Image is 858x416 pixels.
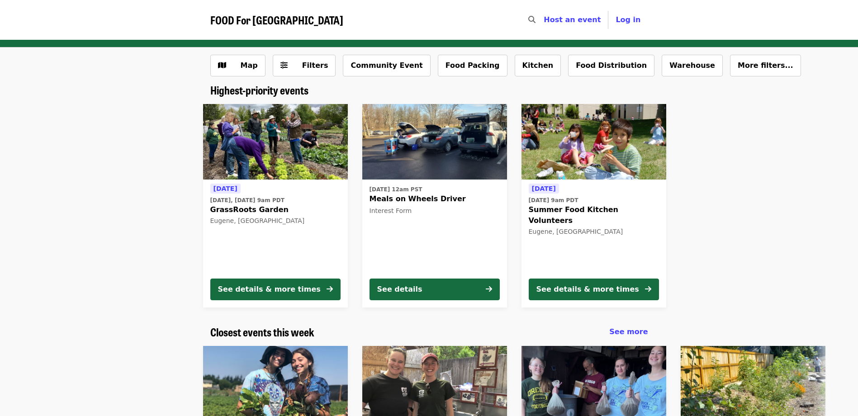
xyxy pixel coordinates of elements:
[203,84,655,97] div: Highest-priority events
[370,185,422,194] time: [DATE] 12am PST
[529,228,659,236] div: Eugene, [GEOGRAPHIC_DATA]
[218,61,226,70] i: map icon
[541,9,548,31] input: Search
[362,104,507,180] img: Meals on Wheels Driver organized by FOOD For Lane County
[609,326,648,337] a: See more
[213,185,237,192] span: [DATE]
[203,326,655,339] div: Closest events this week
[203,104,348,307] a: See details for "GrassRoots Garden"
[210,84,308,97] a: Highest-priority events
[210,279,341,300] button: See details & more times
[377,284,422,295] div: See details
[645,285,651,293] i: arrow-right icon
[529,204,659,226] span: Summer Food Kitchen Volunteers
[529,279,659,300] button: See details & more times
[370,279,500,300] button: See details
[616,15,640,24] span: Log in
[362,104,507,307] a: See details for "Meals on Wheels Driver"
[536,284,639,295] div: See details & more times
[730,55,801,76] button: More filters...
[210,196,284,204] time: [DATE], [DATE] 9am PDT
[218,284,321,295] div: See details & more times
[343,55,430,76] button: Community Event
[210,55,265,76] button: Show map view
[528,15,536,24] i: search icon
[738,61,793,70] span: More filters...
[529,196,578,204] time: [DATE] 9am PDT
[273,55,336,76] button: Filters (0 selected)
[521,104,666,307] a: See details for "Summer Food Kitchen Volunteers"
[532,185,556,192] span: [DATE]
[609,327,648,336] span: See more
[210,326,314,339] a: Closest events this week
[210,12,343,28] span: FOOD For [GEOGRAPHIC_DATA]
[521,104,666,180] img: Summer Food Kitchen Volunteers organized by FOOD For Lane County
[438,55,507,76] button: Food Packing
[370,194,500,204] span: Meals on Wheels Driver
[515,55,561,76] button: Kitchen
[280,61,288,70] i: sliders-h icon
[203,104,348,180] img: GrassRoots Garden organized by FOOD For Lane County
[210,82,308,98] span: Highest-priority events
[241,61,258,70] span: Map
[210,14,343,27] a: FOOD For [GEOGRAPHIC_DATA]
[302,61,328,70] span: Filters
[327,285,333,293] i: arrow-right icon
[210,217,341,225] div: Eugene, [GEOGRAPHIC_DATA]
[608,11,648,29] button: Log in
[662,55,723,76] button: Warehouse
[210,204,341,215] span: GrassRoots Garden
[370,207,412,214] span: Interest Form
[568,55,654,76] button: Food Distribution
[210,324,314,340] span: Closest events this week
[544,15,601,24] a: Host an event
[486,285,492,293] i: arrow-right icon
